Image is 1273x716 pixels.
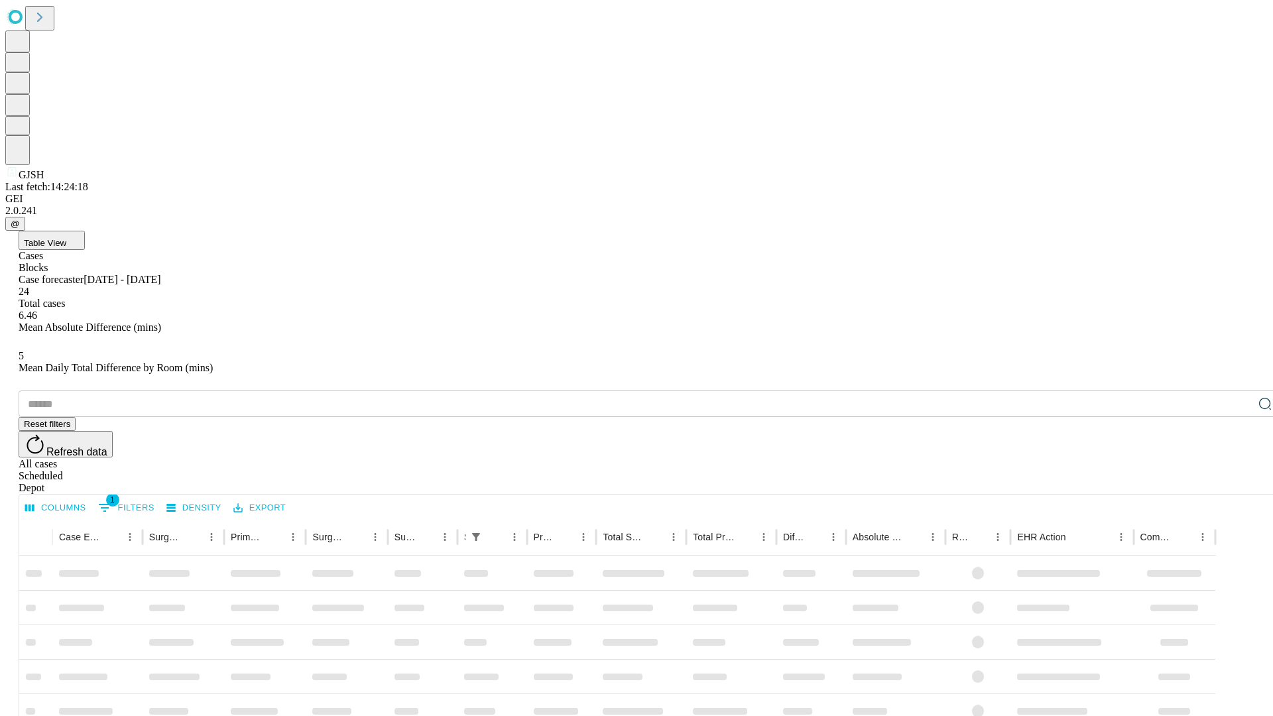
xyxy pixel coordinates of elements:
button: Refresh data [19,431,113,457]
button: Sort [806,528,824,546]
button: Sort [417,528,436,546]
div: Comments [1140,532,1174,542]
div: Total Predicted Duration [693,532,735,542]
button: Sort [646,528,664,546]
div: Case Epic Id [59,532,101,542]
div: Predicted In Room Duration [534,532,555,542]
div: Primary Service [231,532,264,542]
button: Menu [436,528,454,546]
span: Last fetch: 14:24:18 [5,181,88,192]
span: @ [11,219,20,229]
button: Show filters [467,528,485,546]
button: Export [230,498,289,518]
button: Table View [19,231,85,250]
div: Surgery Date [394,532,416,542]
button: Menu [989,528,1007,546]
button: Sort [102,528,121,546]
button: Menu [755,528,773,546]
div: 2.0.241 [5,205,1268,217]
button: Sort [1067,528,1086,546]
div: Absolute Difference [853,532,904,542]
div: Surgeon Name [149,532,182,542]
span: Mean Daily Total Difference by Room (mins) [19,362,213,373]
span: Total cases [19,298,65,309]
span: Reset filters [24,419,70,429]
button: Sort [184,528,202,546]
span: 1 [106,493,119,507]
span: Mean Absolute Difference (mins) [19,322,161,333]
button: Sort [265,528,284,546]
button: Menu [121,528,139,546]
button: Sort [487,528,505,546]
span: Case forecaster [19,274,84,285]
button: Select columns [22,498,90,518]
button: Sort [556,528,574,546]
button: Sort [347,528,366,546]
button: Menu [505,528,524,546]
button: Menu [574,528,593,546]
button: Sort [736,528,755,546]
button: Menu [1112,528,1130,546]
span: 24 [19,286,29,297]
span: 5 [19,350,24,361]
div: Total Scheduled Duration [603,532,644,542]
div: Difference [783,532,804,542]
button: Sort [970,528,989,546]
button: Menu [284,528,302,546]
button: Sort [905,528,924,546]
span: 6.46 [19,310,37,321]
span: GJSH [19,169,44,180]
button: Menu [366,528,385,546]
button: Reset filters [19,417,76,431]
span: Table View [24,238,66,248]
button: Menu [664,528,683,546]
div: EHR Action [1017,532,1065,542]
button: Menu [824,528,843,546]
button: Show filters [95,497,158,518]
div: 1 active filter [467,528,485,546]
button: Menu [924,528,942,546]
button: Menu [202,528,221,546]
div: Resolved in EHR [952,532,969,542]
button: @ [5,217,25,231]
button: Density [163,498,225,518]
span: [DATE] - [DATE] [84,274,160,285]
span: Refresh data [46,446,107,457]
div: Surgery Name [312,532,345,542]
button: Menu [1193,528,1212,546]
button: Sort [1175,528,1193,546]
div: GEI [5,193,1268,205]
div: Scheduled In Room Duration [464,532,465,542]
